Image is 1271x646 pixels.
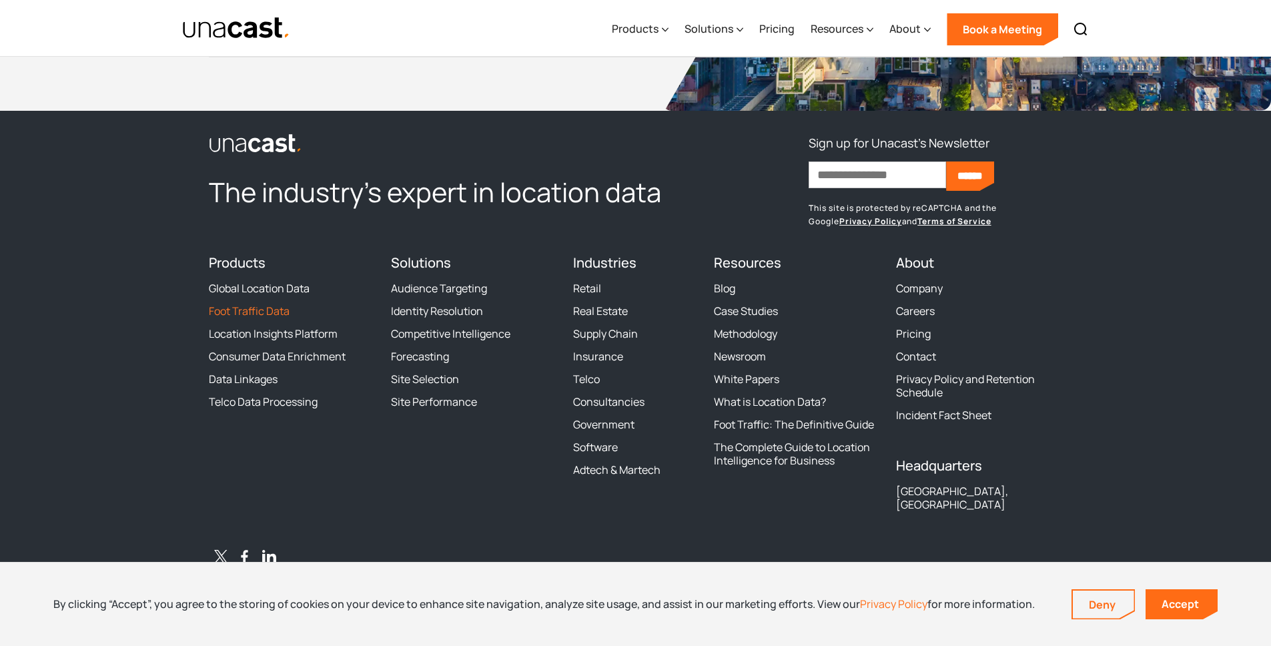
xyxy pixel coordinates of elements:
[209,327,338,340] a: Location Insights Platform
[714,440,880,467] a: The Complete Guide to Location Intelligence for Business
[391,282,487,295] a: Audience Targeting
[391,327,510,340] a: Competitive Intelligence
[573,350,623,363] a: Insurance
[714,327,777,340] a: Methodology
[391,372,459,386] a: Site Selection
[811,2,873,57] div: Resources
[612,2,669,57] div: Products
[917,216,991,227] a: Terms of Service
[257,547,281,571] a: LinkedIn
[209,372,278,386] a: Data Linkages
[896,255,1062,271] h4: About
[573,255,698,271] h4: Industries
[889,21,921,37] div: About
[685,2,743,57] div: Solutions
[1073,591,1134,619] a: Deny
[714,255,880,271] h4: Resources
[714,304,778,318] a: Case Studies
[759,2,795,57] a: Pricing
[714,395,826,408] a: What is Location Data?
[209,254,266,272] a: Products
[896,327,931,340] a: Pricing
[809,132,989,153] h3: Sign up for Unacast's Newsletter
[1073,21,1089,37] img: Search icon
[573,372,600,386] a: Telco
[209,133,302,153] img: Unacast logo
[573,395,645,408] a: Consultancies
[573,282,601,295] a: Retail
[573,304,628,318] a: Real Estate
[233,547,257,571] a: Facebook
[896,485,1062,511] div: [GEOGRAPHIC_DATA], [GEOGRAPHIC_DATA]
[573,418,634,431] a: Government
[391,304,483,318] a: Identity Resolution
[811,21,863,37] div: Resources
[573,327,638,340] a: Supply Chain
[391,254,451,272] a: Solutions
[889,2,931,57] div: About
[896,350,936,363] a: Contact
[53,597,1035,611] div: By clicking “Accept”, you agree to the storing of cookies on your device to enhance site navigati...
[714,418,874,431] a: Foot Traffic: The Definitive Guide
[947,13,1058,45] a: Book a Meeting
[839,216,902,227] a: Privacy Policy
[860,597,927,611] a: Privacy Policy
[209,395,318,408] a: Telco Data Processing
[209,282,310,295] a: Global Location Data
[714,372,779,386] a: White Papers
[612,21,659,37] div: Products
[685,21,733,37] div: Solutions
[573,463,661,476] a: Adtech & Martech
[714,282,735,295] a: Blog
[896,304,935,318] a: Careers
[896,282,943,295] a: Company
[391,395,477,408] a: Site Performance
[209,175,698,210] h2: The industry’s expert in location data
[182,17,291,40] img: Unacast text logo
[391,350,449,363] a: Forecasting
[182,17,291,40] a: home
[1146,589,1218,619] a: Accept
[209,132,698,153] a: link to the homepage
[209,350,346,363] a: Consumer Data Enrichment
[209,304,290,318] a: Foot Traffic Data
[809,202,1062,228] p: This site is protected by reCAPTCHA and the Google and
[573,440,618,454] a: Software
[896,458,1062,474] h4: Headquarters
[714,350,766,363] a: Newsroom
[896,372,1062,399] a: Privacy Policy and Retention Schedule
[209,547,233,571] a: Twitter / X
[896,408,991,422] a: Incident Fact Sheet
